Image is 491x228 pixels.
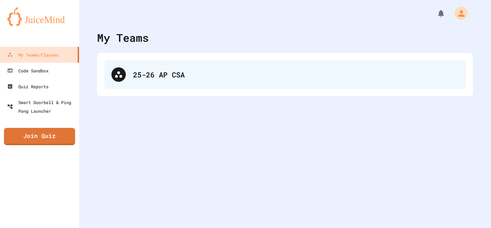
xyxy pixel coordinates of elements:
div: My Teams [97,30,149,46]
div: Smart Doorbell & Ping Pong Launcher [7,98,76,115]
img: logo-orange.svg [7,7,72,26]
div: My Teams/Classes [7,50,59,59]
div: My Account [447,5,469,22]
div: 25-26 AP CSA [104,60,466,89]
a: Join Quiz [4,128,75,145]
div: Code Sandbox [7,66,49,75]
div: Quiz Reports [7,82,49,91]
div: My Notifications [423,7,447,19]
div: 25-26 AP CSA [133,69,459,80]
